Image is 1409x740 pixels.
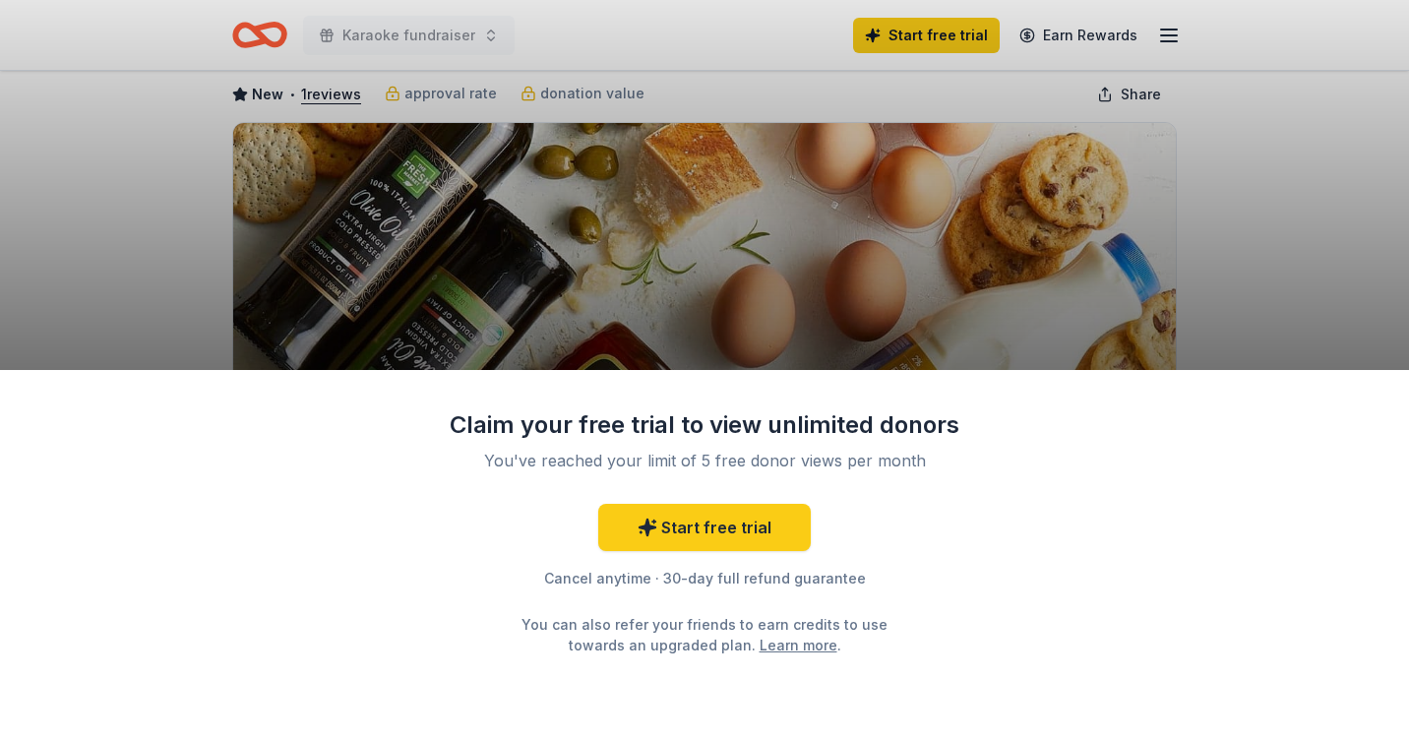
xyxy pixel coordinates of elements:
[472,449,937,472] div: You've reached your limit of 5 free donor views per month
[598,504,811,551] a: Start free trial
[449,567,960,590] div: Cancel anytime · 30-day full refund guarantee
[504,614,905,655] div: You can also refer your friends to earn credits to use towards an upgraded plan. .
[760,635,837,655] a: Learn more
[449,409,960,441] div: Claim your free trial to view unlimited donors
